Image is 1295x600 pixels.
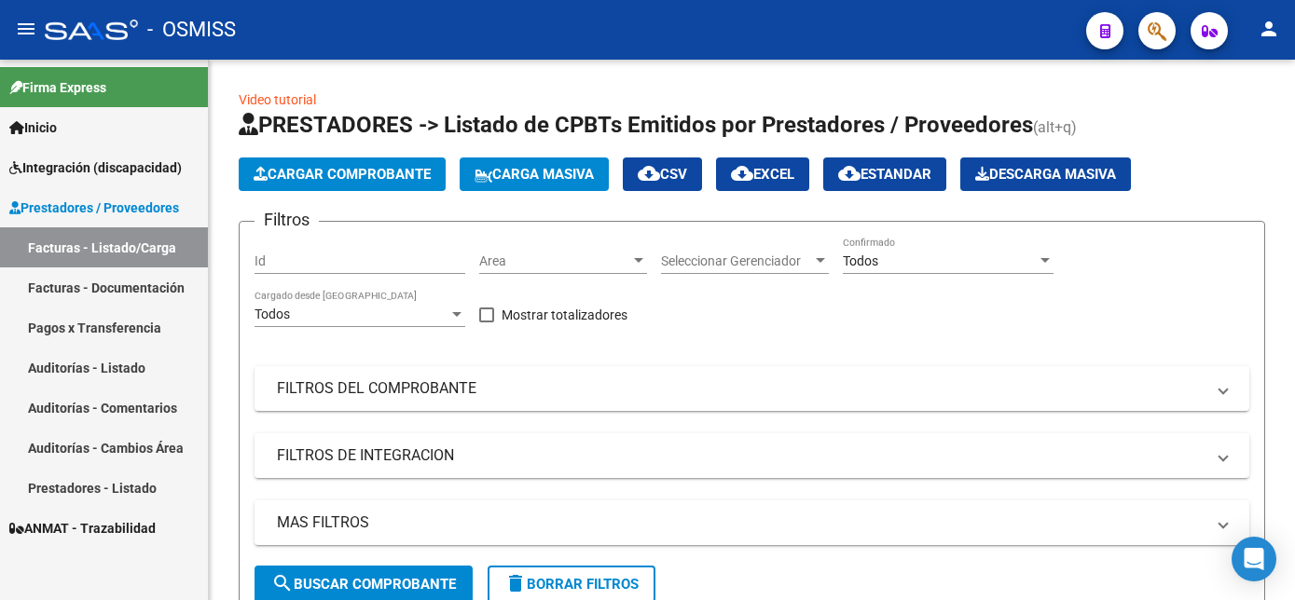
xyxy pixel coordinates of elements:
[239,112,1033,138] span: PRESTADORES -> Listado de CPBTs Emitidos por Prestadores / Proveedores
[239,157,446,191] button: Cargar Comprobante
[255,433,1249,478] mat-expansion-panel-header: FILTROS DE INTEGRACION
[838,162,861,184] mat-icon: cloud_download
[239,92,316,107] a: Video tutorial
[504,576,639,593] span: Borrar Filtros
[479,253,630,269] span: Area
[823,157,946,191] button: Estandar
[277,512,1205,533] mat-panel-title: MAS FILTROS
[638,166,687,183] span: CSV
[661,253,812,269] span: Seleccionar Gerenciador
[271,572,294,594] mat-icon: search
[460,157,609,191] button: Carga Masiva
[1232,537,1276,581] div: Open Intercom Messenger
[147,9,236,50] span: - OSMISS
[475,166,594,183] span: Carga Masiva
[838,166,931,183] span: Estandar
[502,304,627,326] span: Mostrar totalizadores
[9,77,106,98] span: Firma Express
[731,166,794,183] span: EXCEL
[716,157,809,191] button: EXCEL
[1033,118,1077,136] span: (alt+q)
[960,157,1131,191] button: Descarga Masiva
[255,207,319,233] h3: Filtros
[623,157,702,191] button: CSV
[277,445,1205,466] mat-panel-title: FILTROS DE INTEGRACION
[638,162,660,184] mat-icon: cloud_download
[731,162,753,184] mat-icon: cloud_download
[254,166,431,183] span: Cargar Comprobante
[975,166,1116,183] span: Descarga Masiva
[504,572,527,594] mat-icon: delete
[9,117,57,138] span: Inicio
[9,518,156,539] span: ANMAT - Trazabilidad
[277,378,1205,399] mat-panel-title: FILTROS DEL COMPROBANTE
[271,576,456,593] span: Buscar Comprobante
[255,500,1249,545] mat-expansion-panel-header: MAS FILTROS
[960,157,1131,191] app-download-masive: Descarga masiva de comprobantes (adjuntos)
[9,198,179,218] span: Prestadores / Proveedores
[9,157,182,178] span: Integración (discapacidad)
[15,18,37,40] mat-icon: menu
[843,253,878,268] span: Todos
[255,366,1249,411] mat-expansion-panel-header: FILTROS DEL COMPROBANTE
[1258,18,1280,40] mat-icon: person
[255,307,290,321] span: Todos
